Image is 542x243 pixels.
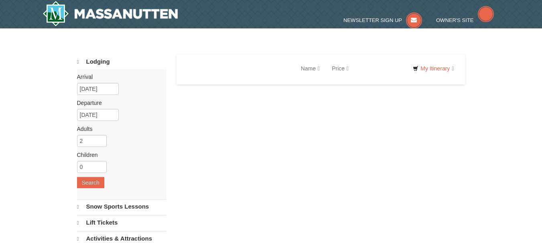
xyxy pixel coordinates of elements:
span: Newsletter Sign Up [343,17,402,23]
label: Departure [77,99,160,107]
a: Massanutten Resort [43,1,178,26]
label: Adults [77,125,160,133]
a: Name [295,60,326,76]
label: Children [77,151,160,159]
a: Snow Sports Lessons [77,199,166,214]
a: Newsletter Sign Up [343,17,422,23]
label: Arrival [77,73,160,81]
a: Price [326,60,355,76]
a: My Itinerary [408,62,459,74]
span: Owner's Site [436,17,474,23]
img: Massanutten Resort Logo [43,1,178,26]
a: Lift Tickets [77,215,166,230]
a: Lodging [77,54,166,69]
button: Search [77,177,104,188]
a: Owner's Site [436,17,494,23]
